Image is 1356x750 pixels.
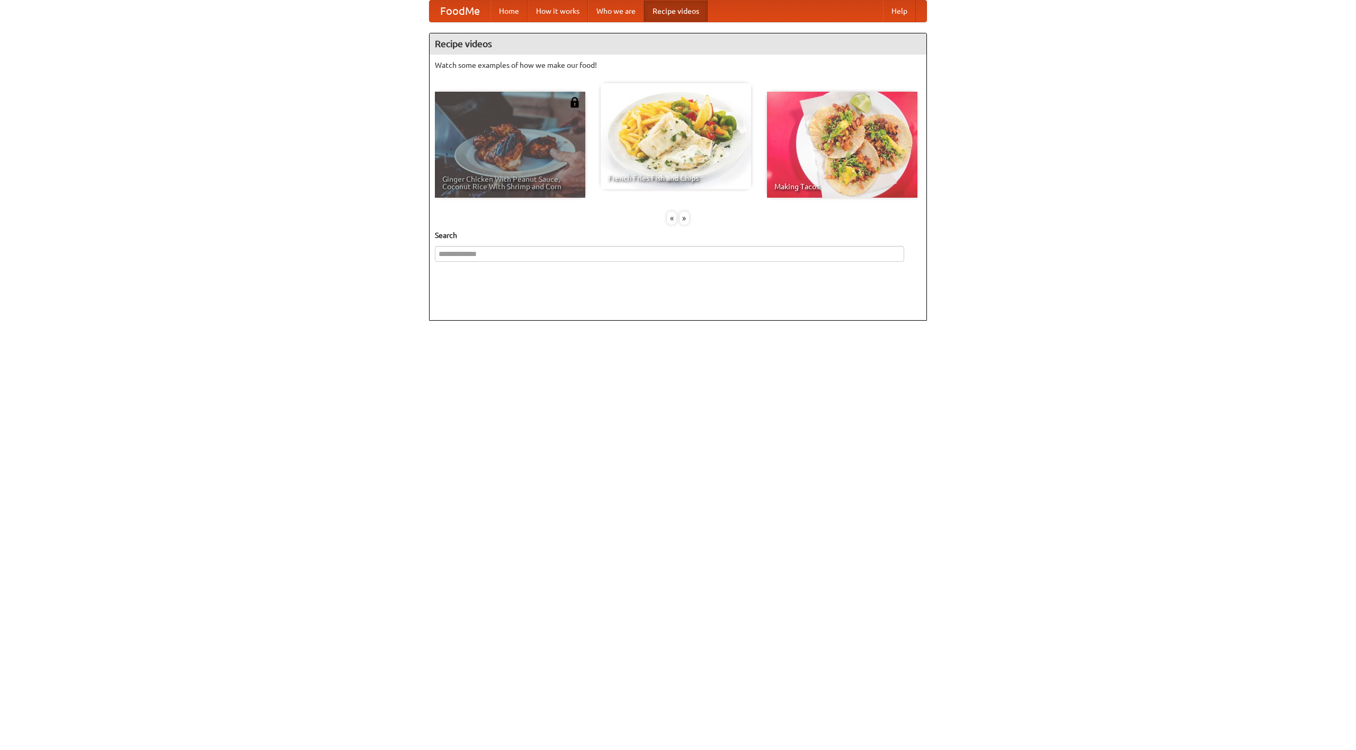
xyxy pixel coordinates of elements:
img: 483408.png [569,97,580,108]
a: Who we are [588,1,644,22]
a: FoodMe [430,1,490,22]
a: How it works [528,1,588,22]
p: Watch some examples of how we make our food! [435,60,921,70]
a: Making Tacos [767,92,917,198]
a: Help [883,1,916,22]
div: « [667,211,676,225]
a: Home [490,1,528,22]
div: » [680,211,689,225]
span: Making Tacos [774,183,910,190]
span: French Fries Fish and Chips [608,174,744,182]
a: Recipe videos [644,1,708,22]
h4: Recipe videos [430,33,926,55]
a: French Fries Fish and Chips [601,83,751,189]
h5: Search [435,230,921,241]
